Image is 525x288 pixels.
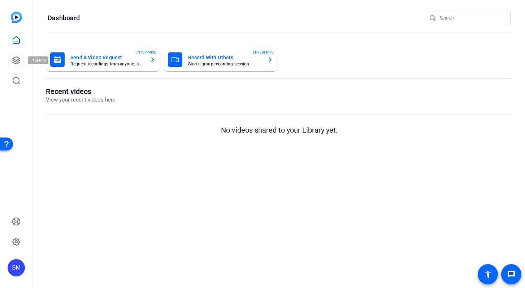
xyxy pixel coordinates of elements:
span: ENTERPRISE [135,50,156,55]
img: blue-gradient.svg [11,12,22,23]
mat-icon: message [507,270,516,279]
button: Send A Video RequestRequest recordings from anyone, anywhereENTERPRISE [46,48,160,71]
mat-card-subtitle: Start a group recording session [188,62,262,66]
button: Record With OthersStart a group recording sessionENTERPRISE [164,48,278,71]
mat-icon: accessibility [483,270,492,279]
p: View your recent videos here [46,96,116,104]
h1: Recent videos [46,87,116,96]
div: Projects [28,56,51,65]
mat-card-subtitle: Request recordings from anyone, anywhere [70,62,144,66]
div: SM [8,259,25,276]
input: Search [440,14,505,22]
p: No videos shared to your Library yet. [46,125,512,136]
h1: Dashboard [48,14,80,22]
span: ENTERPRISE [253,50,274,55]
mat-card-title: Send A Video Request [70,53,144,62]
mat-card-title: Record With Others [188,53,262,62]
